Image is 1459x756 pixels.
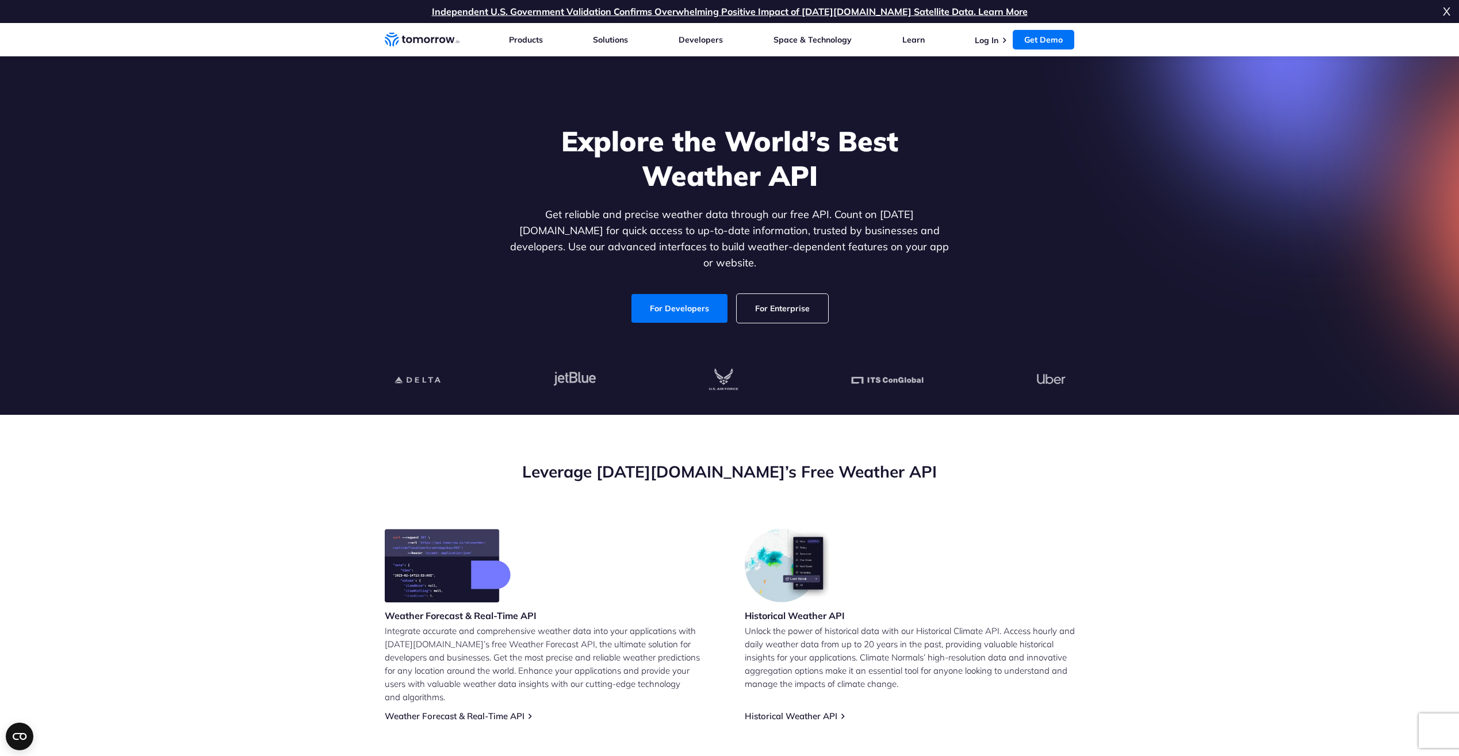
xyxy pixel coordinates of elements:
[745,609,845,622] h3: Historical Weather API
[385,711,524,721] a: Weather Forecast & Real-Time API
[902,35,925,45] a: Learn
[385,609,537,622] h3: Weather Forecast & Real-Time API
[745,624,1075,690] p: Unlock the power of historical data with our Historical Climate API. Access hourly and daily weat...
[679,35,723,45] a: Developers
[975,35,998,45] a: Log In
[508,207,952,271] p: Get reliable and precise weather data through our free API. Count on [DATE][DOMAIN_NAME] for quic...
[1013,30,1074,49] a: Get Demo
[509,35,543,45] a: Products
[6,723,33,750] button: Open CMP widget
[385,624,715,704] p: Integrate accurate and comprehensive weather data into your applications with [DATE][DOMAIN_NAME]...
[385,461,1075,483] h2: Leverage [DATE][DOMAIN_NAME]’s Free Weather API
[432,6,1028,17] a: Independent U.S. Government Validation Confirms Overwhelming Positive Impact of [DATE][DOMAIN_NAM...
[631,294,727,323] a: For Developers
[385,31,459,48] a: Home link
[593,35,628,45] a: Solutions
[773,35,852,45] a: Space & Technology
[508,124,952,193] h1: Explore the World’s Best Weather API
[745,711,837,721] a: Historical Weather API
[737,294,828,323] a: For Enterprise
